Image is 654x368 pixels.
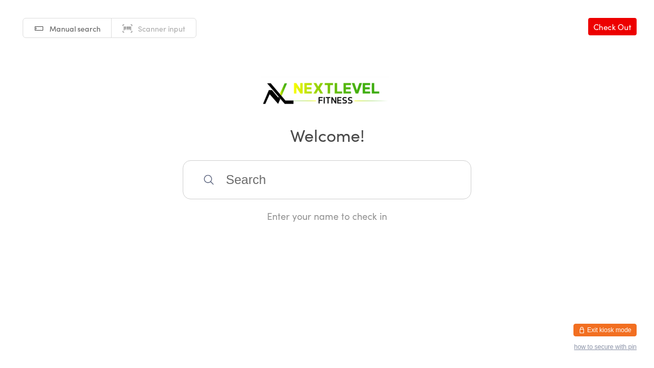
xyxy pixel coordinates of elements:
[574,343,637,351] button: how to secure with pin
[138,23,185,34] span: Scanner input
[11,123,643,147] h2: Welcome!
[588,18,637,35] a: Check Out
[183,160,471,199] input: Search
[183,209,471,222] div: Enter your name to check in
[573,324,637,336] button: Exit kiosk mode
[49,23,101,34] span: Manual search
[261,74,393,108] img: Next Level Fitness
